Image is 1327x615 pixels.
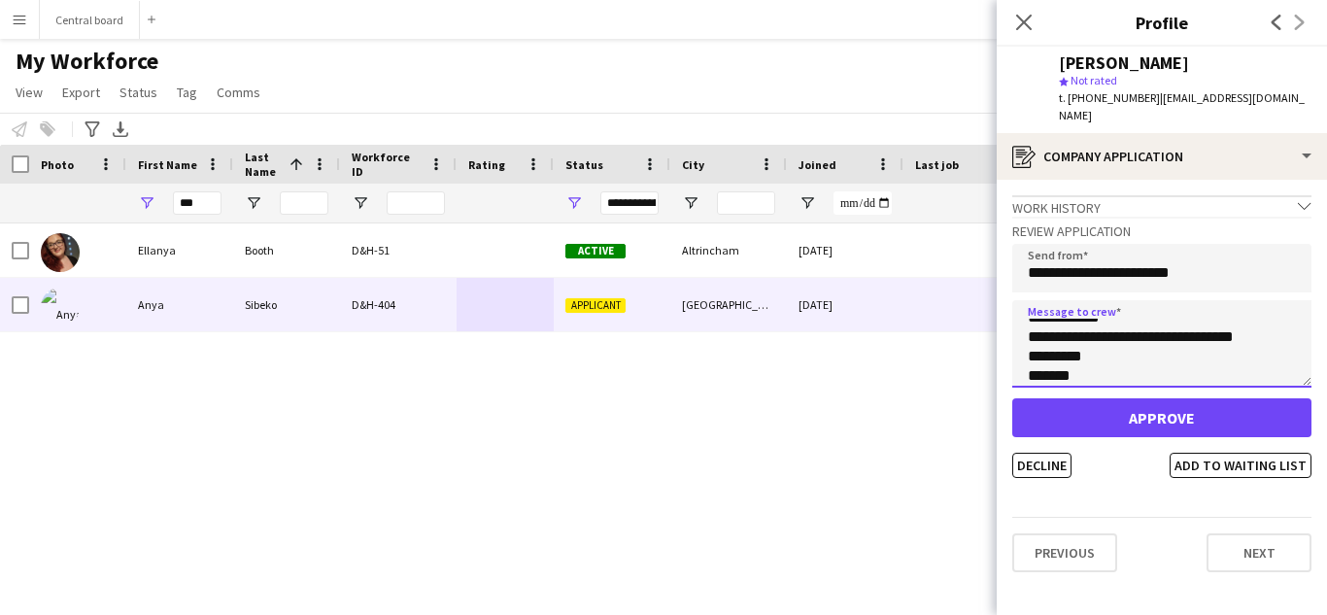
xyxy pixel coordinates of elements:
a: View [8,80,51,105]
input: Workforce ID Filter Input [387,191,445,215]
button: Central board [40,1,140,39]
span: Active [565,244,626,258]
app-action-btn: Export XLSX [109,118,132,141]
div: [PERSON_NAME] [1059,54,1189,72]
span: Last Name [245,150,282,179]
button: Open Filter Menu [682,194,699,212]
span: Status [119,84,157,101]
button: Open Filter Menu [352,194,369,212]
div: Work history [1012,195,1311,217]
div: D&H-51 [340,223,457,277]
button: Previous [1012,533,1117,572]
span: Photo [41,157,74,172]
div: Anya [126,278,233,331]
div: Altrincham [670,223,787,277]
a: Status [112,80,165,105]
span: Comms [217,84,260,101]
span: t. [PHONE_NUMBER] [1059,90,1160,105]
button: Approve [1012,398,1311,437]
div: Sibeko [233,278,340,331]
button: Decline [1012,453,1072,478]
span: Export [62,84,100,101]
span: Rating [468,157,505,172]
button: Add to waiting list [1170,453,1311,478]
button: Next [1207,533,1311,572]
span: Not rated [1071,73,1117,87]
input: Last Name Filter Input [280,191,328,215]
button: Open Filter Menu [565,194,583,212]
a: Tag [169,80,205,105]
span: City [682,157,704,172]
span: My Workforce [16,47,158,76]
span: | [EMAIL_ADDRESS][DOMAIN_NAME] [1059,90,1305,122]
app-action-btn: Advanced filters [81,118,104,141]
span: Last job [915,157,959,172]
div: [DATE] [787,278,903,331]
div: Company application [997,133,1327,180]
input: Joined Filter Input [834,191,892,215]
div: [GEOGRAPHIC_DATA] [670,278,787,331]
div: D&H-404 [340,278,457,331]
span: First Name [138,157,197,172]
span: Joined [799,157,836,172]
img: Ellanya Booth [41,233,80,272]
button: Open Filter Menu [138,194,155,212]
span: Status [565,157,603,172]
input: First Name Filter Input [173,191,221,215]
h3: Profile [997,10,1327,35]
button: Open Filter Menu [245,194,262,212]
div: [DATE] [787,223,903,277]
span: Workforce ID [352,150,422,179]
span: View [16,84,43,101]
input: City Filter Input [717,191,775,215]
span: Applicant [565,298,626,313]
div: Booth [233,223,340,277]
button: Open Filter Menu [799,194,816,212]
h3: Review Application [1012,222,1311,240]
img: Anya Sibeko [41,288,80,326]
div: Ellanya [126,223,233,277]
a: Comms [209,80,268,105]
a: Export [54,80,108,105]
span: Tag [177,84,197,101]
